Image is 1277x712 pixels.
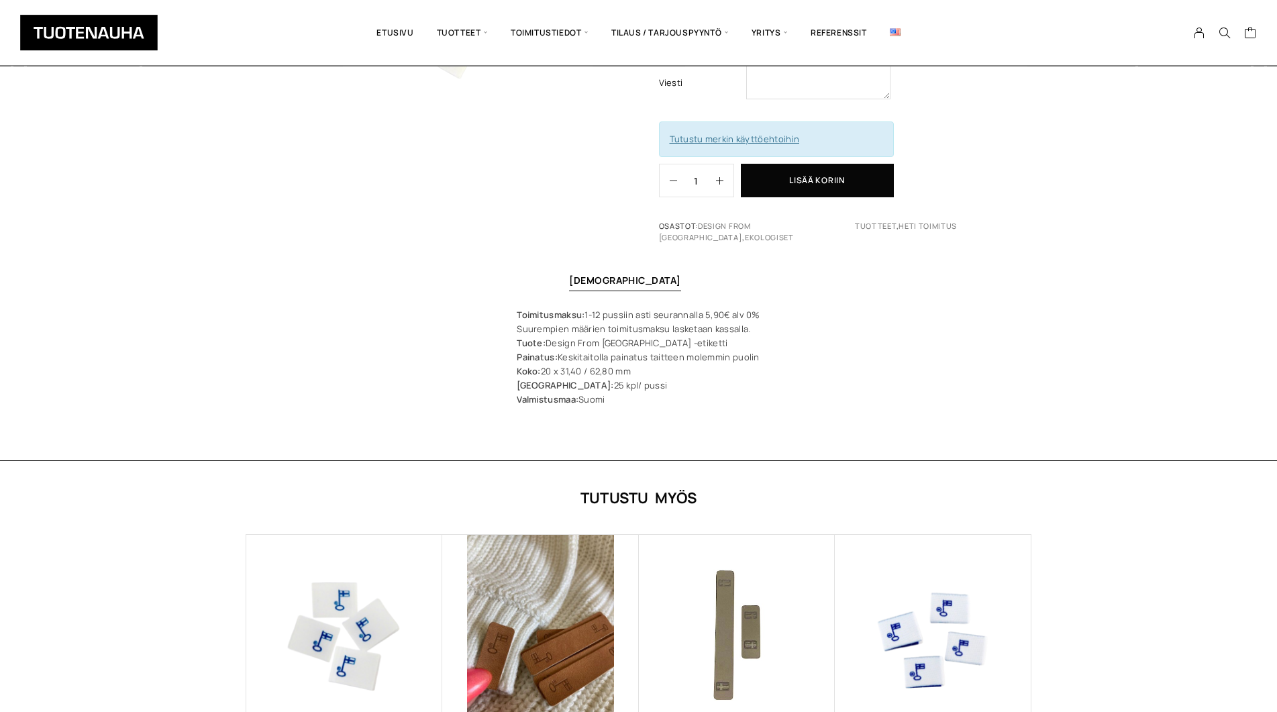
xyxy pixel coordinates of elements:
span: Tilaus / Tarjouspyyntö [600,10,740,56]
input: Määrä [677,164,716,197]
div: Design From [GEOGRAPHIC_DATA] -etiketti [517,336,760,350]
label: Viesti [659,76,743,90]
a: Cart [1244,26,1257,42]
div: Tutustu myös [246,488,1031,508]
strong: Toimitusmaksu: [517,309,584,321]
div: 1-12 pussiin asti seurannalla 5,90€ alv 0% Suurempien määrien toimitusmaksu lasketaan kassalla. [517,308,760,336]
button: Lisää koriin [741,164,894,197]
strong: Valmistusmaa: [517,393,578,405]
img: Tuotenauha Oy [20,15,158,51]
a: My Account [1186,27,1213,39]
strong: [GEOGRAPHIC_DATA]: [517,379,613,391]
span: Yritys [740,10,799,56]
strong: Koko: [517,365,540,377]
div: Suomi [517,393,760,407]
span: Tuotteet [425,10,499,56]
div: Keskitaitolla painatus taitteen molemmin puolin [517,350,760,364]
a: Referenssit [799,10,878,56]
a: [DEMOGRAPHIC_DATA] [569,274,681,287]
a: Etusivu [365,10,425,56]
img: English [890,29,901,36]
div: 20 x 31,40 / 62,80 mm [517,364,760,378]
div: 25 kpl/ pussi [517,378,760,393]
span: Toimitustiedot [499,10,600,56]
button: Search [1212,27,1237,39]
a: Tutustu merkin käyttöehtoihin [670,133,799,145]
a: Heti toimitus [899,221,957,231]
strong: Painatus: [517,351,558,363]
a: Ekologiset tuotteet [745,221,897,242]
strong: Tuote: [517,337,546,349]
span: Osastot: , , [659,221,1031,243]
a: Design From [GEOGRAPHIC_DATA] [659,221,751,242]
